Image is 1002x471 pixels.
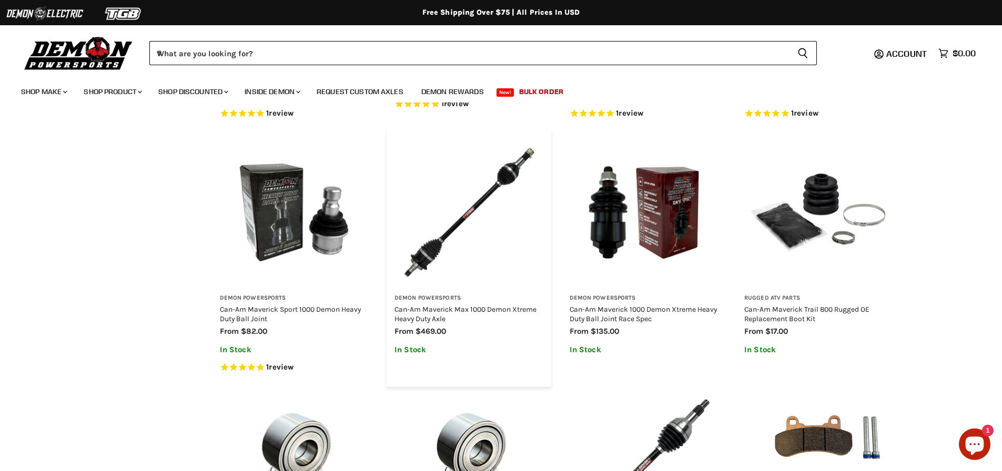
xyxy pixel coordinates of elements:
[220,326,239,336] span: from
[441,99,469,109] span: 1 reviews
[394,305,537,323] a: Can-Am Maverick Max 1000 Demon Xtreme Heavy Duty Axle
[220,108,369,119] span: Rated 5.0 out of 5 stars 1 reviews
[953,48,976,58] span: $0.00
[444,99,469,109] span: review
[80,8,922,17] div: Free Shipping Over $75 | All Prices In USD
[220,362,369,373] span: Rated 5.0 out of 5 stars 1 reviews
[413,81,492,103] a: Demon Rewards
[616,109,643,118] span: 1 reviews
[13,77,973,103] ul: Main menu
[220,345,369,354] p: In Stock
[394,138,543,287] img: Can-Am Maverick Max 1000 Demon Xtreme Heavy Duty Axle
[570,326,589,336] span: from
[394,326,413,336] span: from
[956,428,994,463] inbox-online-store-chat: Shopify online store chat
[237,81,307,103] a: Inside Demon
[570,138,718,287] img: Can-Am Maverick 1000 Demon Xtreme Heavy Duty Ball Joint Race Spec
[394,345,543,354] p: In Stock
[765,326,788,336] span: $17.00
[5,4,84,24] img: Demon Electric Logo 2
[76,81,148,103] a: Shop Product
[269,362,293,372] span: review
[570,305,717,323] a: Can-Am Maverick 1000 Demon Xtreme Heavy Duty Ball Joint Race Spec
[416,326,446,336] span: $469.00
[266,109,293,118] span: 1 reviews
[744,294,893,302] h3: Rugged ATV Parts
[570,108,718,119] span: Rated 5.0 out of 5 stars 1 reviews
[511,81,571,103] a: Bulk Order
[886,48,927,59] span: Account
[21,34,136,71] img: Demon Powersports
[269,109,293,118] span: review
[394,99,543,110] span: Rated 5.0 out of 5 stars 1 reviews
[150,81,235,103] a: Shop Discounted
[789,41,817,65] button: Search
[394,294,543,302] h3: Demon Powersports
[744,138,893,287] img: Can-Am Maverick Trail 800 Rugged OE Replacement Boot Kit
[497,88,514,97] span: New!
[744,305,869,323] a: Can-Am Maverick Trail 800 Rugged OE Replacement Boot Kit
[744,108,893,119] span: Rated 5.0 out of 5 stars 1 reviews
[570,294,718,302] h3: Demon Powersports
[84,4,163,24] img: TGB Logo 2
[13,81,74,103] a: Shop Make
[794,109,818,118] span: review
[744,326,763,336] span: from
[570,345,718,354] p: In Stock
[619,109,643,118] span: review
[241,326,267,336] span: $82.00
[266,362,293,372] span: 1 reviews
[882,49,933,58] a: Account
[220,305,361,323] a: Can-Am Maverick Sport 1000 Demon Heavy Duty Ball Joint
[791,109,818,118] span: 1 reviews
[149,41,817,65] form: Product
[933,46,981,61] a: $0.00
[220,294,369,302] h3: Demon Powersports
[149,41,789,65] input: When autocomplete results are available use up and down arrows to review and enter to select
[309,81,411,103] a: Request Custom Axles
[220,138,369,287] img: Can-Am Maverick Sport 1000 Demon Heavy Duty Ball Joint
[591,326,619,336] span: $135.00
[744,345,893,354] p: In Stock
